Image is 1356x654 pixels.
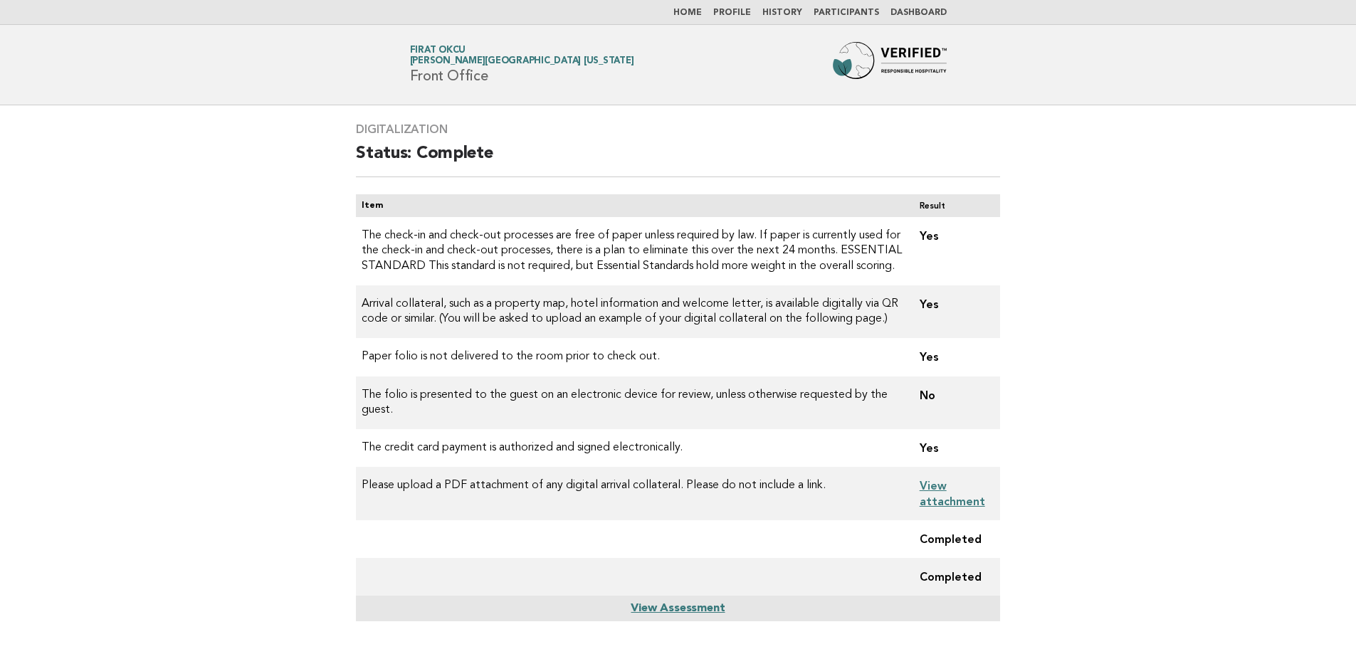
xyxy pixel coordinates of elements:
a: Profile [713,9,751,17]
td: The credit card payment is authorized and signed electronically. [356,429,908,467]
td: Paper folio is not delivered to the room prior to check out. [356,338,908,376]
a: Home [673,9,702,17]
td: Completed [908,520,1000,558]
a: Participants [814,9,879,17]
a: View Assessment [631,603,725,614]
th: Item [356,194,908,217]
a: Dashboard [890,9,947,17]
td: Yes [908,338,1000,376]
td: Arrival collateral, such as a property map, hotel information and welcome letter, is available di... [356,285,908,339]
a: Firat Okcu[PERSON_NAME][GEOGRAPHIC_DATA] [US_STATE] [410,46,634,65]
h2: Status: Complete [356,142,1000,177]
h1: Front Office [410,46,634,83]
h3: Digitalization [356,122,1000,137]
td: Yes [908,217,1000,285]
a: View attachment [920,479,985,507]
td: Yes [908,429,1000,467]
td: Please upload a PDF attachment of any digital arrival collateral. Please do not include a link. [356,467,908,520]
img: Forbes Travel Guide [833,42,947,88]
td: Completed [908,558,1000,596]
th: Result [908,194,1000,217]
span: [PERSON_NAME][GEOGRAPHIC_DATA] [US_STATE] [410,57,634,66]
td: The folio is presented to the guest on an electronic device for review, unless otherwise requeste... [356,376,908,430]
a: History [762,9,802,17]
td: The check-in and check-out processes are free of paper unless required by law. If paper is curren... [356,217,908,285]
td: No [908,376,1000,430]
td: Yes [908,285,1000,339]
